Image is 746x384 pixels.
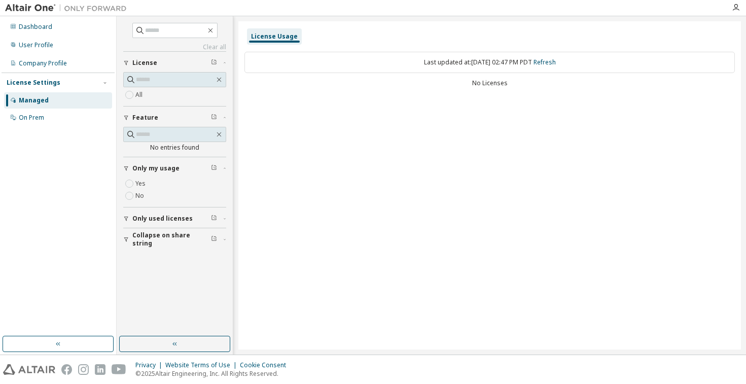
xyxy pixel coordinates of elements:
span: Feature [132,114,158,122]
img: Altair One [5,3,132,13]
span: Clear filter [211,235,217,243]
span: Collapse on share string [132,231,211,248]
div: User Profile [19,41,53,49]
div: Managed [19,96,49,104]
img: linkedin.svg [95,364,105,375]
p: © 2025 Altair Engineering, Inc. All Rights Reserved. [135,369,292,378]
span: Only my usage [132,164,180,172]
button: Only used licenses [123,207,226,230]
button: License [123,52,226,74]
span: License [132,59,157,67]
a: Refresh [534,58,556,66]
div: Last updated at: [DATE] 02:47 PM PDT [244,52,735,73]
span: Clear filter [211,114,217,122]
span: Only used licenses [132,215,193,223]
button: Collapse on share string [123,228,226,251]
div: Privacy [135,361,165,369]
span: Clear filter [211,59,217,67]
img: instagram.svg [78,364,89,375]
div: License Usage [251,32,298,41]
a: Clear all [123,43,226,51]
div: Cookie Consent [240,361,292,369]
div: Website Terms of Use [165,361,240,369]
span: Clear filter [211,215,217,223]
div: No entries found [123,144,226,152]
div: Dashboard [19,23,52,31]
label: Yes [135,178,148,190]
div: No Licenses [244,79,735,87]
button: Only my usage [123,157,226,180]
div: On Prem [19,114,44,122]
button: Feature [123,107,226,129]
img: youtube.svg [112,364,126,375]
span: Clear filter [211,164,217,172]
label: All [135,89,145,101]
img: altair_logo.svg [3,364,55,375]
img: facebook.svg [61,364,72,375]
label: No [135,190,146,202]
div: Company Profile [19,59,67,67]
div: License Settings [7,79,60,87]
